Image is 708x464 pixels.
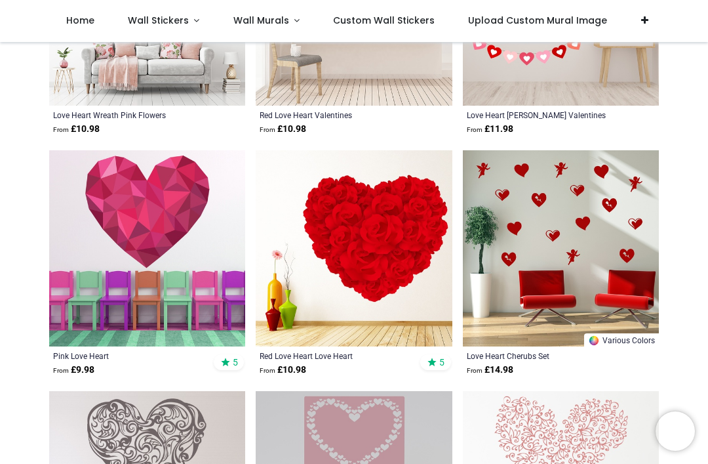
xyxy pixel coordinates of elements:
span: From [260,367,275,374]
span: From [467,367,482,374]
img: Red Love Heart Love Heart Wall Sticker [256,150,452,347]
a: Red Love Heart Valentines [260,110,410,120]
a: Red Love Heart Love Heart [260,350,410,361]
span: 5 [233,356,238,368]
strong: £ 14.98 [467,364,513,377]
strong: £ 10.98 [260,123,306,136]
img: Color Wheel [588,335,600,347]
span: Home [66,14,94,27]
a: Love Heart Wreath Pink Flowers [53,110,204,120]
span: Custom Wall Stickers [333,14,435,27]
a: Love Heart [PERSON_NAME] Valentines [467,110,618,120]
a: Love Heart Cherubs Set [467,350,618,361]
strong: £ 11.98 [467,123,513,136]
span: Wall Murals [233,14,289,27]
span: From [260,126,275,133]
iframe: Brevo live chat [656,411,695,451]
span: From [467,126,482,133]
strong: £ 10.98 [53,123,100,136]
strong: £ 9.98 [53,364,94,377]
span: From [53,367,69,374]
img: Pink Love Heart Wall Sticker [49,150,245,347]
strong: £ 10.98 [260,364,306,377]
span: From [53,126,69,133]
img: Love Heart Cherubs Wall Sticker Set [463,150,659,347]
span: Wall Stickers [128,14,189,27]
span: 5 [439,356,444,368]
a: Various Colors [584,333,659,347]
span: Upload Custom Mural Image [468,14,607,27]
a: Pink Love Heart [53,350,204,361]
